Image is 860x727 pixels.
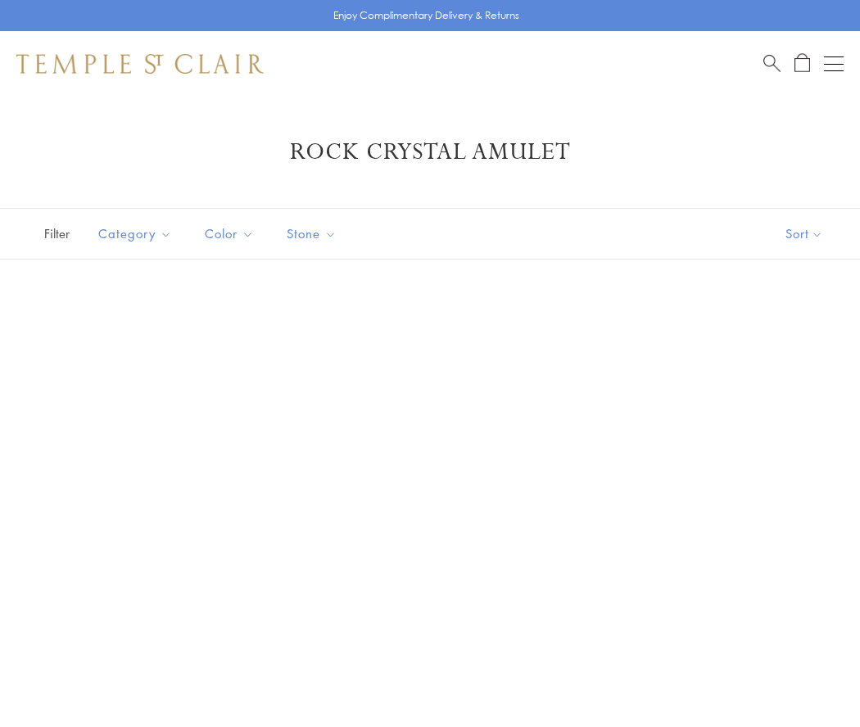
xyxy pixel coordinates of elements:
[749,209,860,259] button: Show sort by
[192,215,266,252] button: Color
[278,224,349,244] span: Stone
[274,215,349,252] button: Stone
[333,7,519,24] p: Enjoy Complimentary Delivery & Returns
[90,224,184,244] span: Category
[824,54,844,74] button: Open navigation
[794,53,810,74] a: Open Shopping Bag
[16,54,264,74] img: Temple St. Clair
[86,215,184,252] button: Category
[197,224,266,244] span: Color
[763,53,781,74] a: Search
[41,138,819,167] h1: Rock Crystal Amulet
